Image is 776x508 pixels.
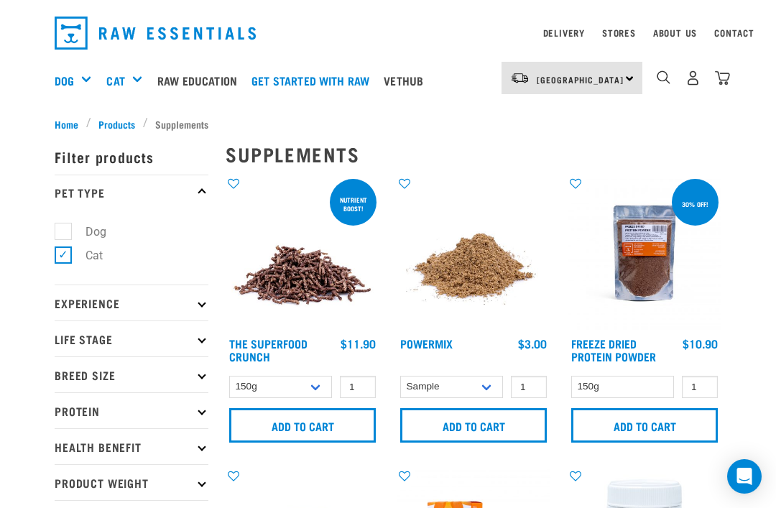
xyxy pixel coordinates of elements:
p: Pet Type [55,175,208,211]
span: Home [55,116,78,131]
nav: dropdown navigation [43,11,733,55]
img: 1311 Superfood Crunch 01 [226,176,379,330]
a: Raw Education [154,52,248,109]
div: $10.90 [683,337,718,350]
a: Freeze Dried Protein Powder [571,340,656,359]
a: Home [55,116,86,131]
h2: Supplements [226,143,721,165]
div: $3.00 [518,337,547,350]
p: Protein [55,392,208,428]
nav: breadcrumbs [55,116,721,131]
input: Add to cart [400,408,547,443]
a: About Us [653,30,697,35]
label: Dog [63,223,112,241]
input: 1 [340,376,376,398]
img: Pile Of PowerMix For Pets [397,176,550,330]
div: Open Intercom Messenger [727,459,762,494]
div: 30% off! [675,193,715,215]
p: Filter products [55,139,208,175]
p: Life Stage [55,320,208,356]
input: Add to cart [571,408,718,443]
a: Stores [602,30,636,35]
span: [GEOGRAPHIC_DATA] [537,77,624,82]
span: Products [98,116,135,131]
a: Cat [106,72,124,89]
input: 1 [682,376,718,398]
p: Experience [55,285,208,320]
div: $11.90 [341,337,376,350]
label: Cat [63,246,108,264]
a: Contact [714,30,754,35]
a: Vethub [380,52,434,109]
div: nutrient boost! [330,189,377,219]
p: Health Benefit [55,428,208,464]
p: Breed Size [55,356,208,392]
a: Delivery [543,30,585,35]
img: user.png [685,70,701,86]
img: van-moving.png [510,72,530,85]
a: Dog [55,72,74,89]
input: Add to cart [229,408,376,443]
a: The Superfood Crunch [229,340,308,359]
a: Products [91,116,143,131]
img: home-icon@2x.png [715,70,730,86]
a: Powermix [400,340,453,346]
a: Get started with Raw [248,52,380,109]
img: FD Protein Powder [568,176,721,330]
img: Raw Essentials Logo [55,17,256,50]
input: 1 [511,376,547,398]
img: home-icon-1@2x.png [657,70,670,84]
p: Product Weight [55,464,208,500]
